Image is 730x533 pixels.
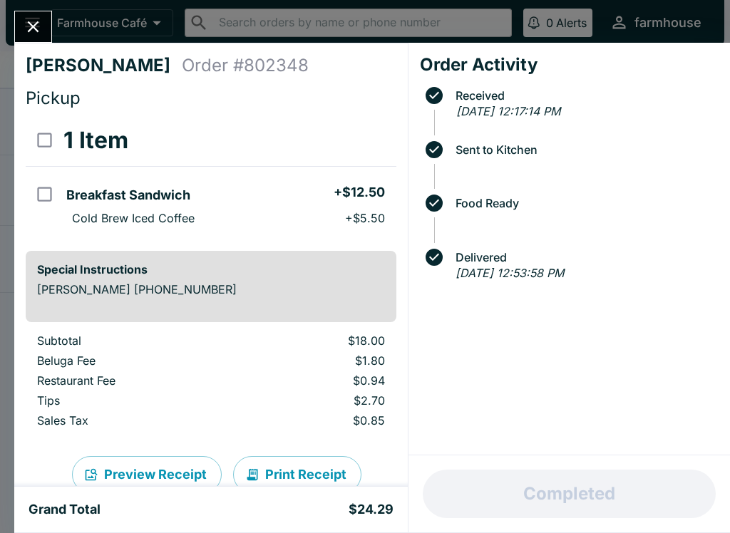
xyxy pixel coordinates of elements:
p: $0.94 [248,373,385,388]
p: Beluga Fee [37,353,225,368]
span: Sent to Kitchen [448,143,719,156]
p: Tips [37,393,225,408]
h5: + $12.50 [334,184,385,201]
p: $1.80 [248,353,385,368]
button: Preview Receipt [72,456,222,493]
h5: $24.29 [349,501,394,518]
p: $2.70 [248,393,385,408]
span: Received [448,89,719,102]
p: Cold Brew Iced Coffee [72,211,195,225]
h5: Breakfast Sandwich [66,187,190,204]
button: Print Receipt [233,456,361,493]
h4: Order # 802348 [182,55,309,76]
span: Food Ready [448,197,719,209]
p: [PERSON_NAME] [PHONE_NUMBER] [37,282,385,296]
em: [DATE] 12:17:14 PM [456,104,560,118]
span: Delivered [448,251,719,264]
p: Restaurant Fee [37,373,225,388]
table: orders table [26,115,396,239]
em: [DATE] 12:53:58 PM [456,266,564,280]
p: + $5.50 [345,211,385,225]
h4: Order Activity [420,54,719,76]
p: Subtotal [37,333,225,348]
span: Pickup [26,88,81,108]
p: $0.85 [248,413,385,428]
table: orders table [26,333,396,433]
p: $18.00 [248,333,385,348]
button: Close [15,11,51,42]
h3: 1 Item [63,126,128,155]
p: Sales Tax [37,413,225,428]
h6: Special Instructions [37,262,385,276]
h4: [PERSON_NAME] [26,55,182,76]
h5: Grand Total [29,501,101,518]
